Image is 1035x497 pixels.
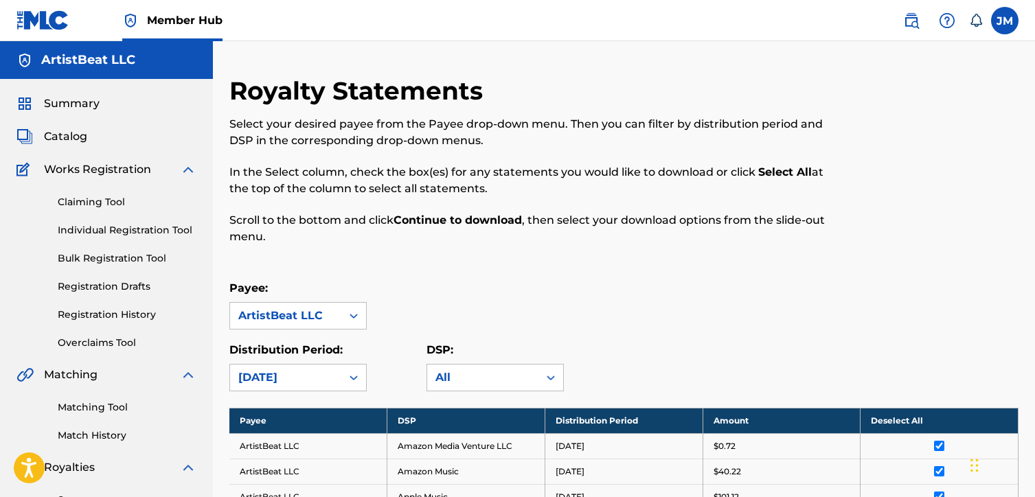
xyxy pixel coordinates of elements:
a: Public Search [898,7,925,34]
img: Matching [16,367,34,383]
img: Top Rightsholder [122,12,139,29]
img: Summary [16,95,33,112]
span: Member Hub [147,12,223,28]
iframe: Resource Center [997,309,1035,419]
a: Matching Tool [58,400,196,415]
img: Catalog [16,128,33,145]
img: Accounts [16,52,33,69]
div: Help [933,7,961,34]
a: CatalogCatalog [16,128,87,145]
label: Payee: [229,281,268,294]
td: [DATE] [545,433,703,459]
td: [DATE] [545,459,703,484]
td: ArtistBeat LLC [229,433,387,459]
a: SummarySummary [16,95,100,112]
div: ArtistBeat LLC [238,308,333,324]
a: Overclaims Tool [58,336,196,350]
img: expand [180,459,196,476]
div: All [435,369,530,386]
div: Drag [970,445,979,486]
img: MLC Logo [16,10,69,30]
th: DSP [387,408,545,433]
a: Individual Registration Tool [58,223,196,238]
p: $40.22 [714,465,741,478]
strong: Continue to download [394,213,522,227]
img: Works Registration [16,161,34,178]
p: Scroll to the bottom and click , then select your download options from the slide-out menu. [229,212,837,245]
strong: Select All [758,165,812,178]
td: Amazon Media Venture LLC [387,433,545,459]
td: Amazon Music [387,459,545,484]
label: DSP: [426,343,453,356]
th: Distribution Period [545,408,703,433]
span: Catalog [44,128,87,145]
div: User Menu [991,7,1019,34]
img: expand [180,161,196,178]
p: $0.72 [714,440,736,452]
a: Bulk Registration Tool [58,251,196,266]
p: Select your desired payee from the Payee drop-down menu. Then you can filter by distribution peri... [229,116,837,149]
div: [DATE] [238,369,333,386]
th: Payee [229,408,387,433]
span: Matching [44,367,98,383]
div: Notifications [969,14,983,27]
a: Registration Drafts [58,279,196,294]
a: Claiming Tool [58,195,196,209]
th: Amount [703,408,861,433]
span: Summary [44,95,100,112]
h2: Royalty Statements [229,76,490,106]
th: Deselect All [861,408,1019,433]
a: Match History [58,428,196,443]
label: Distribution Period: [229,343,343,356]
span: Works Registration [44,161,151,178]
img: search [903,12,920,29]
h5: ArtistBeat LLC [41,52,135,68]
span: Royalties [44,459,95,476]
p: In the Select column, check the box(es) for any statements you would like to download or click at... [229,164,837,197]
iframe: Chat Widget [966,431,1035,497]
a: Registration History [58,308,196,322]
img: expand [180,367,196,383]
td: ArtistBeat LLC [229,459,387,484]
img: help [939,12,955,29]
